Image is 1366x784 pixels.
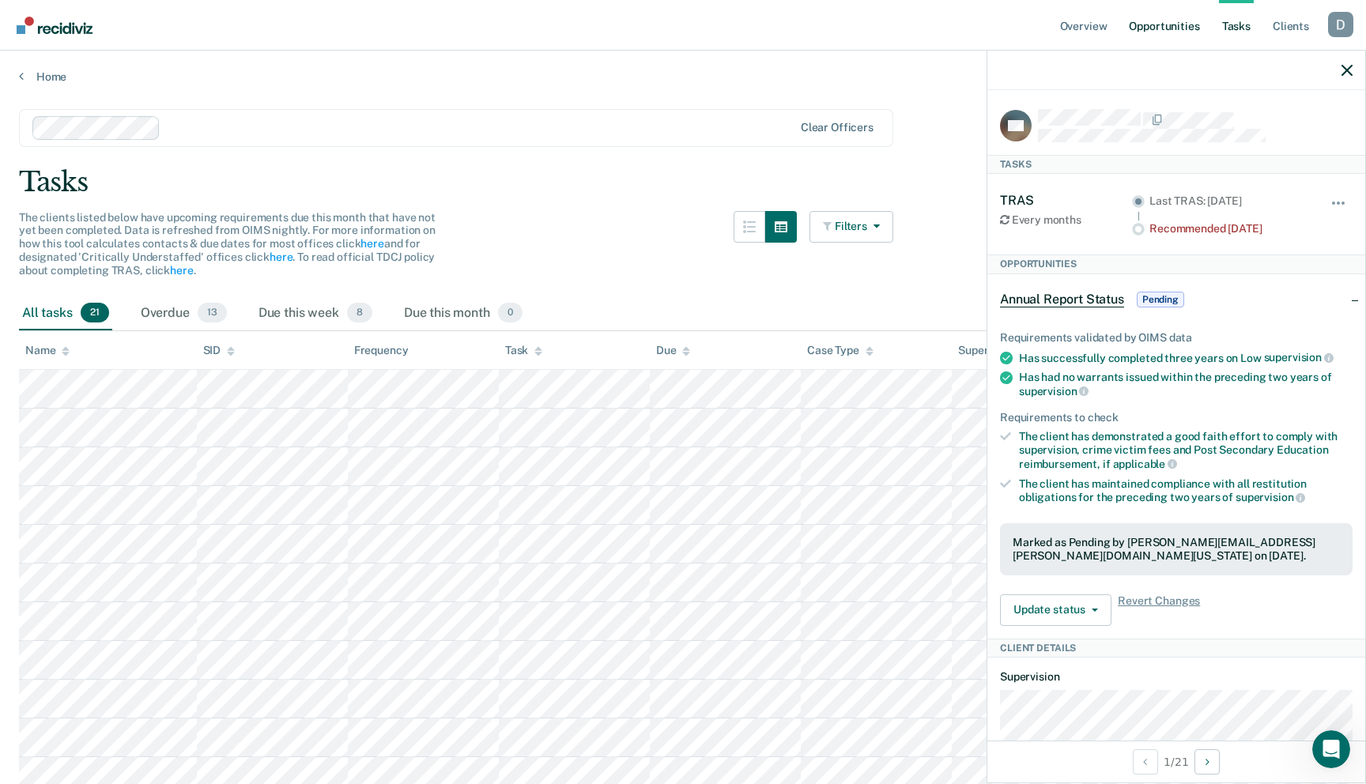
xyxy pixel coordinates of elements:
[1019,371,1353,398] div: Has had no warrants issued within the preceding two years of
[17,17,92,34] img: Recidiviz
[1149,194,1308,208] div: Last TRAS: [DATE]
[987,274,1365,325] div: Annual Report StatusPending
[801,121,874,134] div: Clear officers
[656,344,691,357] div: Due
[347,303,372,323] span: 8
[1000,594,1111,626] button: Update status
[1149,222,1308,236] div: Recommended [DATE]
[19,211,436,277] span: The clients listed below have upcoming requirements due this month that have not yet been complet...
[809,211,893,243] button: Filters
[255,296,375,331] div: Due this week
[198,303,227,323] span: 13
[987,639,1365,658] div: Client Details
[1019,351,1353,365] div: Has successfully completed three years on Low
[1000,213,1132,227] div: Every months
[1000,411,1353,424] div: Requirements to check
[170,264,193,277] a: here
[354,344,409,357] div: Frequency
[19,296,112,331] div: All tasks
[958,344,1062,357] div: Supervision Level
[1312,730,1350,768] iframe: Intercom live chat
[19,166,1347,198] div: Tasks
[1236,491,1305,503] span: supervision
[401,296,526,331] div: Due this month
[1013,536,1340,563] div: Marked as Pending by [PERSON_NAME][EMAIL_ADDRESS][PERSON_NAME][DOMAIN_NAME][US_STATE] on [DATE].
[1137,292,1184,307] span: Pending
[1000,670,1353,684] dt: Supervision
[19,70,1347,84] a: Home
[360,237,383,250] a: here
[1113,458,1177,470] span: applicable
[270,251,292,263] a: here
[1000,292,1124,307] span: Annual Report Status
[203,344,236,357] div: SID
[1019,477,1353,504] div: The client has maintained compliance with all restitution obligations for the preceding two years of
[1019,430,1353,470] div: The client has demonstrated a good faith effort to comply with supervision, crime victim fees and...
[505,344,542,357] div: Task
[81,303,109,323] span: 21
[1000,193,1132,208] div: TRAS
[1328,12,1353,37] button: Profile dropdown button
[1019,385,1089,398] span: supervision
[987,741,1365,782] div: 1 / 21
[987,155,1365,174] div: Tasks
[987,254,1365,273] div: Opportunities
[1264,351,1334,364] span: supervision
[1133,749,1158,775] button: Previous Client
[498,303,523,323] span: 0
[25,344,70,357] div: Name
[1000,331,1353,345] div: Requirements validated by OIMS data
[1194,749,1220,775] button: Next Client
[807,344,874,357] div: Case Type
[1118,594,1200,626] span: Revert Changes
[138,296,230,331] div: Overdue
